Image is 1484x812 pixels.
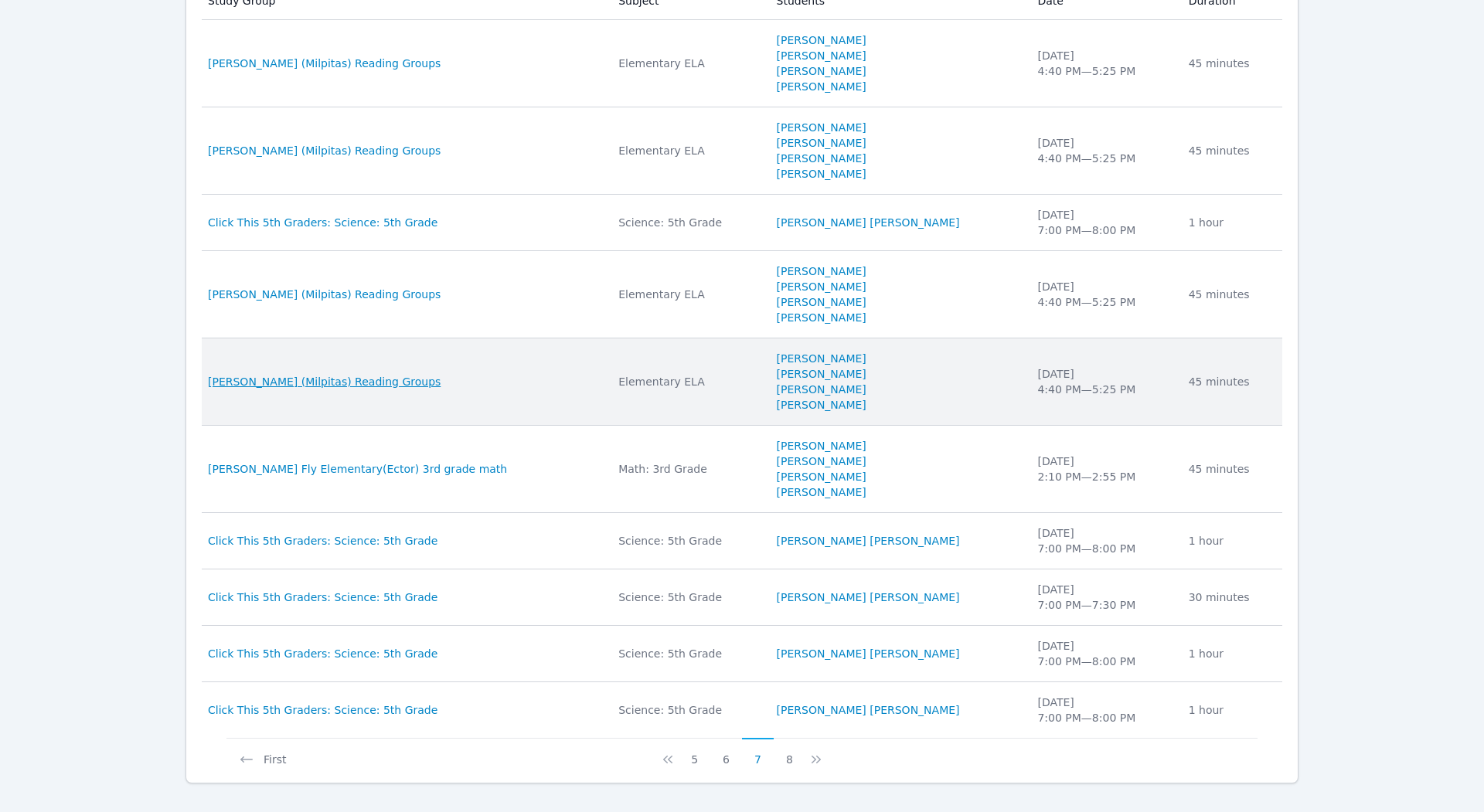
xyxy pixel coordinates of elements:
[777,646,960,661] a: [PERSON_NAME] [PERSON_NAME]
[777,484,866,500] a: [PERSON_NAME]
[1037,582,1169,613] div: [DATE] 7:00 PM — 7:30 PM
[618,646,757,661] div: Science: 5th Grade
[777,63,866,79] a: [PERSON_NAME]
[777,310,866,325] a: [PERSON_NAME]
[777,702,960,718] a: [PERSON_NAME] [PERSON_NAME]
[777,454,866,469] a: [PERSON_NAME]
[208,56,441,71] a: [PERSON_NAME] (Milpitas) Reading Groups
[777,438,866,454] a: [PERSON_NAME]
[777,589,960,605] a: [PERSON_NAME] [PERSON_NAME]
[777,397,866,413] a: [PERSON_NAME]
[208,287,441,302] a: [PERSON_NAME] (Milpitas) Reading Groups
[777,32,866,48] a: [PERSON_NAME]
[208,215,437,230] a: Click This 5th Graders: Science: 5th Grade
[202,513,1282,569] tr: Click This 5th Graders: Science: 5th GradeScience: 5th Grade[PERSON_NAME] [PERSON_NAME][DATE]7:00...
[202,107,1282,195] tr: [PERSON_NAME] (Milpitas) Reading GroupsElementary ELA[PERSON_NAME][PERSON_NAME][PERSON_NAME][PERS...
[618,461,757,477] div: Math: 3rd Grade
[202,195,1282,251] tr: Click This 5th Graders: Science: 5th GradeScience: 5th Grade[PERSON_NAME] [PERSON_NAME][DATE]7:00...
[202,569,1282,626] tr: Click This 5th Graders: Science: 5th GradeScience: 5th Grade[PERSON_NAME] [PERSON_NAME][DATE]7:00...
[777,263,866,279] a: [PERSON_NAME]
[208,646,437,661] a: Click This 5th Graders: Science: 5th Grade
[777,294,866,310] a: [PERSON_NAME]
[618,215,757,230] div: Science: 5th Grade
[1037,279,1169,310] div: [DATE] 4:40 PM — 5:25 PM
[774,738,805,767] button: 8
[618,589,757,605] div: Science: 5th Grade
[1037,695,1169,725] div: [DATE] 7:00 PM — 8:00 PM
[618,702,757,718] div: Science: 5th Grade
[208,374,441,389] a: [PERSON_NAME] (Milpitas) Reading Groups
[1189,374,1273,389] div: 45 minutes
[208,702,437,718] a: Click This 5th Graders: Science: 5th Grade
[1037,454,1169,484] div: [DATE] 2:10 PM — 2:55 PM
[1189,143,1273,158] div: 45 minutes
[202,626,1282,682] tr: Click This 5th Graders: Science: 5th GradeScience: 5th Grade[PERSON_NAME] [PERSON_NAME][DATE]7:00...
[1037,638,1169,669] div: [DATE] 7:00 PM — 8:00 PM
[777,166,866,182] a: [PERSON_NAME]
[208,533,437,549] a: Click This 5th Graders: Science: 5th Grade
[679,738,710,767] button: 5
[777,533,960,549] a: [PERSON_NAME] [PERSON_NAME]
[208,461,507,477] a: [PERSON_NAME] Fly Elementary(Ector) 3rd grade math
[1189,287,1273,302] div: 45 minutes
[1189,702,1273,718] div: 1 hour
[202,338,1282,426] tr: [PERSON_NAME] (Milpitas) Reading GroupsElementary ELA[PERSON_NAME][PERSON_NAME][PERSON_NAME][PERS...
[618,143,757,158] div: Elementary ELA
[1037,366,1169,397] div: [DATE] 4:40 PM — 5:25 PM
[226,738,298,767] button: First
[208,589,437,605] a: Click This 5th Graders: Science: 5th Grade
[777,469,866,484] a: [PERSON_NAME]
[710,738,742,767] button: 6
[777,215,960,230] a: [PERSON_NAME] [PERSON_NAME]
[202,426,1282,513] tr: [PERSON_NAME] Fly Elementary(Ector) 3rd grade mathMath: 3rd Grade[PERSON_NAME][PERSON_NAME][PERSO...
[1189,461,1273,477] div: 45 minutes
[777,135,866,151] a: [PERSON_NAME]
[202,682,1282,738] tr: Click This 5th Graders: Science: 5th GradeScience: 5th Grade[PERSON_NAME] [PERSON_NAME][DATE]7:00...
[777,366,866,382] a: [PERSON_NAME]
[202,20,1282,107] tr: [PERSON_NAME] (Milpitas) Reading GroupsElementary ELA[PERSON_NAME][PERSON_NAME][PERSON_NAME][PERS...
[777,79,866,94] a: [PERSON_NAME]
[1189,589,1273,605] div: 30 minutes
[742,738,774,767] button: 7
[202,251,1282,338] tr: [PERSON_NAME] (Milpitas) Reading GroupsElementary ELA[PERSON_NAME][PERSON_NAME][PERSON_NAME][PERS...
[1189,533,1273,549] div: 1 hour
[1189,215,1273,230] div: 1 hour
[1037,525,1169,556] div: [DATE] 7:00 PM — 8:00 PM
[618,287,757,302] div: Elementary ELA
[777,279,866,294] a: [PERSON_NAME]
[618,374,757,389] div: Elementary ELA
[777,120,866,135] a: [PERSON_NAME]
[208,143,441,158] a: [PERSON_NAME] (Milpitas) Reading Groups
[777,151,866,166] a: [PERSON_NAME]
[1037,207,1169,238] div: [DATE] 7:00 PM — 8:00 PM
[1189,646,1273,661] div: 1 hour
[618,56,757,71] div: Elementary ELA
[1189,56,1273,71] div: 45 minutes
[777,382,866,397] a: [PERSON_NAME]
[618,533,757,549] div: Science: 5th Grade
[1037,48,1169,79] div: [DATE] 4:40 PM — 5:25 PM
[777,351,866,366] a: [PERSON_NAME]
[777,48,866,63] a: [PERSON_NAME]
[1037,135,1169,166] div: [DATE] 4:40 PM — 5:25 PM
